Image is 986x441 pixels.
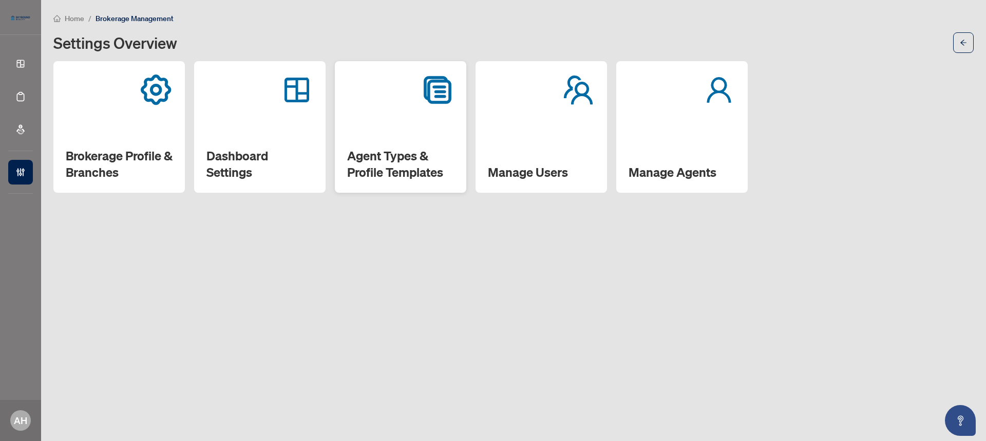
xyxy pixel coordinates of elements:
span: Brokerage Management [96,14,174,23]
span: Home [65,14,84,23]
h2: Dashboard Settings [206,148,313,180]
h2: Manage Users [488,164,595,180]
button: Open asap [945,405,976,436]
h2: Agent Types & Profile Templates [347,148,454,180]
span: arrow-left [960,39,967,46]
span: home [53,15,61,22]
span: AH [14,413,27,428]
h2: Brokerage Profile & Branches [66,148,173,180]
h2: Manage Agents [629,164,735,180]
img: logo [8,13,33,23]
li: / [88,12,91,24]
h1: Settings Overview [53,34,177,51]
